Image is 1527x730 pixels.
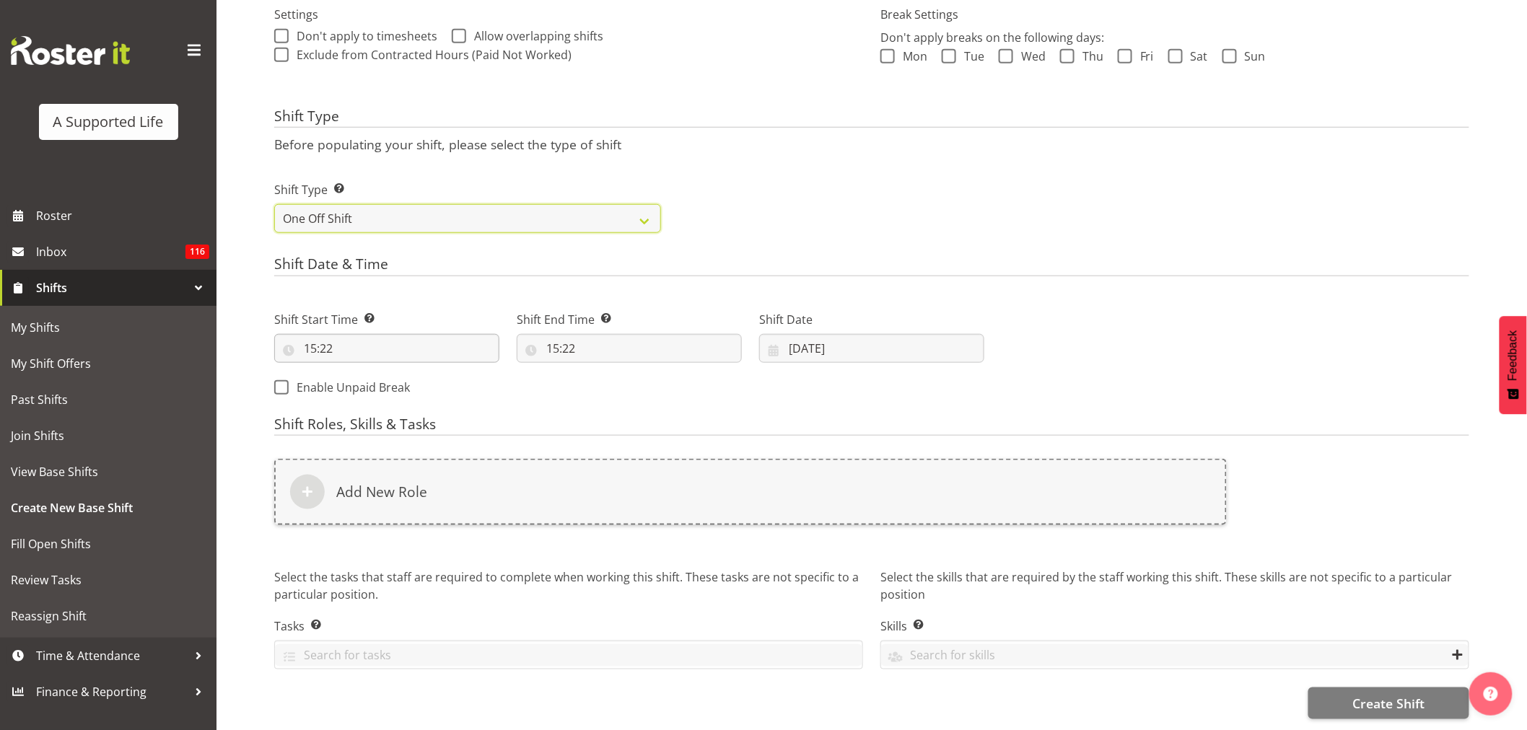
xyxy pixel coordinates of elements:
[274,311,499,328] label: Shift Start Time
[759,334,984,363] input: Click to select...
[274,416,1469,436] h4: Shift Roles, Skills & Tasks
[53,111,164,133] div: A Supported Life
[336,483,427,501] h6: Add New Role
[11,389,206,410] span: Past Shifts
[4,490,213,526] a: Create New Base Shift
[759,311,984,328] label: Shift Date
[11,461,206,483] span: View Base Shifts
[1013,49,1046,63] span: Wed
[880,6,1469,23] label: Break Settings
[11,317,206,338] span: My Shifts
[1237,49,1266,63] span: Sun
[36,277,188,299] span: Shifts
[4,382,213,418] a: Past Shifts
[274,6,863,23] label: Settings
[895,49,927,63] span: Mon
[274,334,499,363] input: Click to select...
[274,568,863,606] p: Select the tasks that staff are required to complete when working this shift. These tasks are not...
[956,49,984,63] span: Tue
[1500,316,1527,414] button: Feedback - Show survey
[4,454,213,490] a: View Base Shifts
[1308,687,1469,719] button: Create Shift
[1352,694,1425,713] span: Create Shift
[11,533,206,555] span: Fill Open Shifts
[4,562,213,598] a: Review Tasks
[289,29,437,43] span: Don't apply to timesheets
[1183,49,1208,63] span: Sat
[880,29,1469,46] p: Don't apply breaks on the following days:
[185,245,209,259] span: 116
[274,108,1469,128] h4: Shift Type
[1507,330,1520,381] span: Feedback
[1075,49,1103,63] span: Thu
[4,309,213,346] a: My Shifts
[36,645,188,667] span: Time & Attendance
[36,241,185,263] span: Inbox
[517,334,742,363] input: Click to select...
[11,425,206,447] span: Join Shifts
[1484,687,1498,701] img: help-xxl-2.png
[36,681,188,703] span: Finance & Reporting
[4,598,213,634] a: Reassign Shift
[11,353,206,374] span: My Shift Offers
[880,568,1469,606] p: Select the skills that are required by the staff working this shift. These skills are not specifi...
[4,418,213,454] a: Join Shifts
[274,617,863,635] label: Tasks
[880,617,1469,635] label: Skills
[466,29,603,43] span: Allow overlapping shifts
[11,36,130,65] img: Rosterit website logo
[11,497,206,519] span: Create New Base Shift
[4,346,213,382] a: My Shift Offers
[11,569,206,591] span: Review Tasks
[274,181,661,198] label: Shift Type
[881,644,1469,667] input: Search for skills
[1132,49,1154,63] span: Fri
[289,380,410,395] span: Enable Unpaid Break
[274,136,1469,152] p: Before populating your shift, please select the type of shift
[36,205,209,227] span: Roster
[517,311,742,328] label: Shift End Time
[275,644,862,667] input: Search for tasks
[11,605,206,627] span: Reassign Shift
[4,526,213,562] a: Fill Open Shifts
[274,256,1469,276] h4: Shift Date & Time
[297,47,572,63] span: Exclude from Contracted Hours (Paid Not Worked)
